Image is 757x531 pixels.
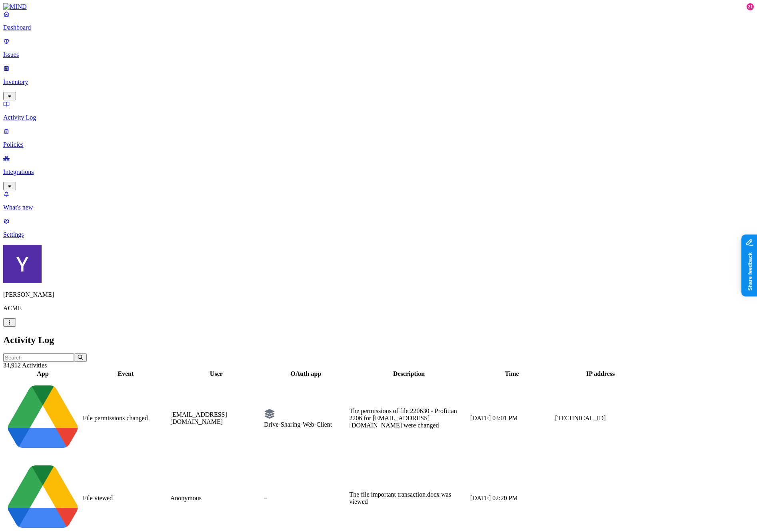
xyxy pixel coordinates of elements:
[3,38,754,58] a: Issues
[3,190,754,211] a: What's new
[264,495,267,501] span: –
[4,370,81,377] div: App
[3,362,47,369] span: 34,912 Activities
[3,100,754,121] a: Activity Log
[3,3,27,10] img: MIND
[83,370,169,377] div: Event
[3,168,754,176] p: Integrations
[470,415,518,421] span: [DATE] 03:01 PM
[264,421,348,428] div: Drive-Sharing-Web-Client
[747,3,754,10] div: 21
[3,291,754,298] p: [PERSON_NAME]
[3,65,754,99] a: Inventory
[3,204,754,211] p: What's new
[170,370,262,377] div: User
[264,370,348,377] div: OAuth app
[3,155,754,189] a: Integrations
[350,370,469,377] div: Description
[3,335,754,345] h2: Activity Log
[555,370,646,377] div: IP address
[470,370,554,377] div: Time
[3,305,754,312] p: ACME
[170,411,227,425] span: [EMAIL_ADDRESS][DOMAIN_NAME]
[3,245,42,283] img: Yana Orhov
[3,3,754,10] a: MIND
[350,491,469,505] div: The file important transaction.docx was viewed
[170,495,202,501] span: Anonymous
[4,379,81,456] img: google-drive
[83,415,169,422] div: File permissions changed
[3,218,754,238] a: Settings
[3,128,754,148] a: Policies
[470,495,518,501] span: [DATE] 02:20 PM
[3,51,754,58] p: Issues
[3,141,754,148] p: Policies
[3,231,754,238] p: Settings
[3,24,754,31] p: Dashboard
[3,78,754,86] p: Inventory
[264,408,275,419] img: fallback icon
[350,407,469,429] div: The permissions of file 220630 - Profitian 2206 for [EMAIL_ADDRESS][DOMAIN_NAME] were changed
[3,353,74,362] input: Search
[555,415,646,422] div: [TECHNICAL_ID]
[83,495,169,502] div: File viewed
[3,114,754,121] p: Activity Log
[3,10,754,31] a: Dashboard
